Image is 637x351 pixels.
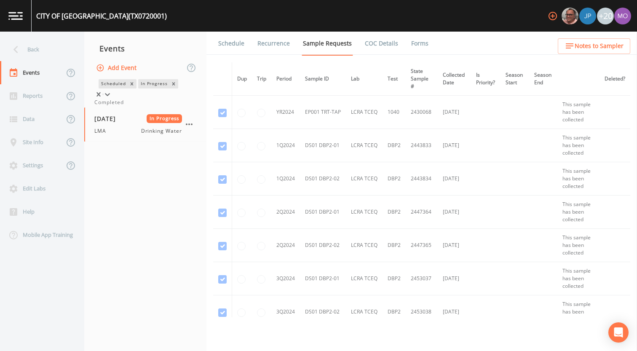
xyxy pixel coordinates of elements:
td: This sample has been collected [557,96,600,129]
a: Sample Requests [302,32,353,56]
td: 1Q2024 [271,129,300,162]
button: Notes to Sampler [558,38,630,54]
span: [DATE] [94,114,122,123]
td: 2Q2024 [271,229,300,262]
td: [DATE] [438,96,471,129]
a: Recurrence [256,32,291,55]
td: DS01 DBP2-02 [300,229,346,262]
td: 2447365 [406,229,438,262]
td: 2Q2024 [271,196,300,229]
th: Season Start [500,62,529,96]
td: 2443834 [406,162,438,196]
td: LCRA TCEQ [346,196,383,229]
td: LCRA TCEQ [346,295,383,329]
div: +20 [597,8,614,24]
td: 3Q2024 [271,262,300,295]
div: Remove Scheduled [127,79,136,88]
div: Open Intercom Messenger [608,322,629,343]
td: LCRA TCEQ [346,96,383,129]
td: 1Q2024 [271,162,300,196]
a: Forms [410,32,430,55]
td: DS01 DBP2-01 [300,196,346,229]
th: Test [383,62,406,96]
td: This sample has been collected [557,129,600,162]
td: This sample has been collected [557,295,600,329]
td: LCRA TCEQ [346,162,383,196]
span: LMA [94,127,111,135]
td: DBP2 [383,196,406,229]
span: Drinking Water [141,127,182,135]
a: [DATE]In ProgressLMADrinking Water [84,107,206,142]
th: Lab [346,62,383,96]
a: COC Details [364,32,399,55]
div: Mike Franklin [561,8,579,24]
span: In Progress [147,114,182,123]
a: Schedule [217,32,246,55]
div: Events [84,38,206,59]
td: LCRA TCEQ [346,262,383,295]
div: Remove In Progress [169,79,178,88]
td: This sample has been collected [557,162,600,196]
td: YR2024 [271,96,300,129]
div: Scheduled [99,79,127,88]
div: Completed [94,99,196,106]
td: EP001 TRT-TAP [300,96,346,129]
th: Sample ID [300,62,346,96]
td: This sample has been collected [557,229,600,262]
th: Season End [529,62,557,96]
td: This sample has been collected [557,196,600,229]
td: DS01 DBP2-02 [300,162,346,196]
img: logo [8,12,23,20]
td: [DATE] [438,196,471,229]
td: 2443833 [406,129,438,162]
td: DBP2 [383,262,406,295]
td: This sample has been collected [557,262,600,295]
th: Trip [252,62,271,96]
th: Collected Date [438,62,471,96]
th: Period [271,62,300,96]
div: CITY OF [GEOGRAPHIC_DATA] (TX0720001) [36,11,167,21]
img: 4e251478aba98ce068fb7eae8f78b90c [614,8,631,24]
td: 1040 [383,96,406,129]
td: 3Q2024 [271,295,300,329]
th: Deleted? [600,62,630,96]
span: Notes to Sampler [575,41,624,51]
td: 2453037 [406,262,438,295]
td: 2430068 [406,96,438,129]
img: 41241ef155101aa6d92a04480b0d0000 [579,8,596,24]
th: Is Priority? [471,62,500,96]
img: e2d790fa78825a4bb76dcb6ab311d44c [562,8,578,24]
td: [DATE] [438,129,471,162]
td: 2447364 [406,196,438,229]
td: DS01 DBP2-01 [300,262,346,295]
td: [DATE] [438,262,471,295]
div: In Progress [138,79,169,88]
td: DBP2 [383,162,406,196]
td: LCRA TCEQ [346,229,383,262]
td: DS01 DBP2-02 [300,295,346,329]
th: State Sample # [406,62,438,96]
td: DBP2 [383,229,406,262]
th: Dup [232,62,252,96]
td: [DATE] [438,295,471,329]
td: LCRA TCEQ [346,129,383,162]
button: Add Event [94,60,140,76]
td: [DATE] [438,229,471,262]
div: Joshua gere Paul [579,8,597,24]
td: [DATE] [438,162,471,196]
td: DBP2 [383,295,406,329]
td: DBP2 [383,129,406,162]
td: 2453038 [406,295,438,329]
td: DS01 DBP2-01 [300,129,346,162]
